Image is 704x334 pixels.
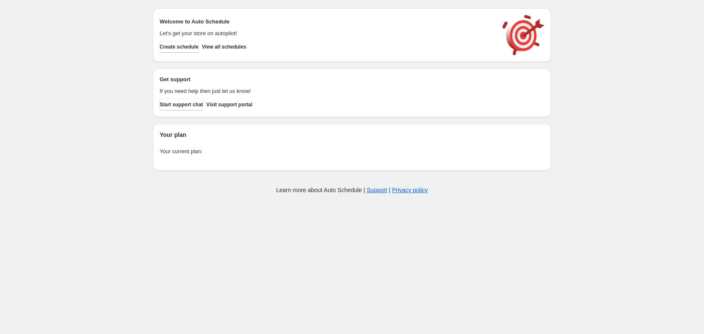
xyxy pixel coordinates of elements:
[160,75,494,84] h2: Get support
[276,186,428,194] p: Learn more about Auto Schedule | |
[160,41,199,53] button: Create schedule
[160,147,544,156] p: Your current plan:
[160,131,544,139] h2: Your plan
[206,99,252,110] a: Visit support portal
[392,187,428,193] a: Privacy policy
[160,101,203,108] span: Start support chat
[160,18,494,26] h2: Welcome to Auto Schedule
[160,99,203,110] a: Start support chat
[160,87,494,95] p: If you need help then just let us know!
[202,44,246,50] span: View all schedules
[160,44,199,50] span: Create schedule
[160,29,494,38] p: Let's get your store on autopilot!
[206,101,252,108] span: Visit support portal
[367,187,387,193] a: Support
[202,41,246,53] button: View all schedules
